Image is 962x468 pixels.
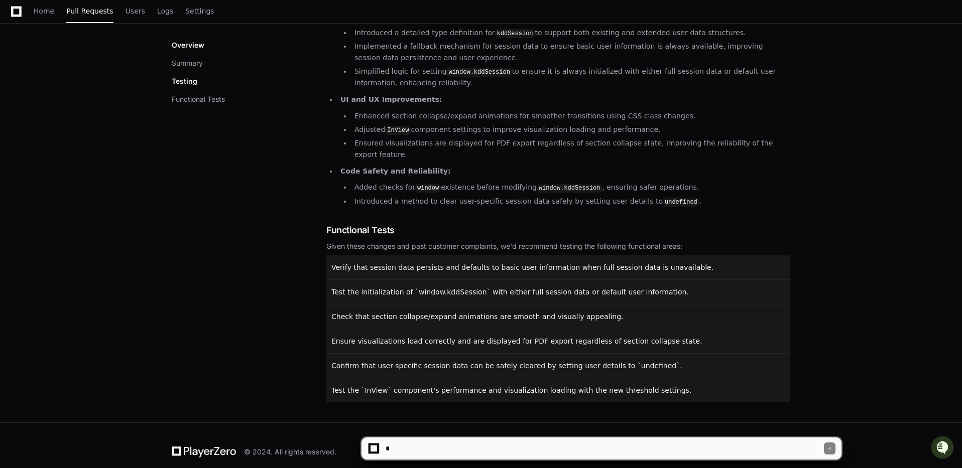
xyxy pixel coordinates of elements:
img: 8294786374016_798e290d9caffa94fd1d_72.jpg [21,75,39,93]
span: Ensure visualizations load correctly and are displayed for PDF export regardless of section colla... [331,337,702,345]
li: Simplified logic for setting to ensure it is always initialized with either full session data or ... [351,66,790,89]
span: [DATE] [89,134,109,142]
span: Settings [185,8,214,14]
button: Start new chat [171,78,183,90]
span: Logs [157,8,173,14]
a: Powered byPylon [71,157,122,165]
li: Adjusted component settings to improve visualization loading and performance. [351,124,790,136]
button: Functional Tests [172,94,225,104]
li: Added checks for existence before modifying , ensuring safer operations. [351,182,790,194]
span: • [83,134,87,142]
strong: Code Safety and Reliability: [340,167,451,175]
iframe: Open customer support [930,435,957,462]
div: Start new chat [45,75,165,85]
li: Implemented a fallback mechanism for session data to ensure basic user information is always avai... [351,41,790,64]
span: Home [34,8,54,14]
li: Ensured visualizations are displayed for PDF export regardless of section collapse state, improvi... [351,137,790,161]
span: Test the initialization of `window.kddSession` with either full session data or default user info... [331,288,689,296]
p: Testing [172,76,197,86]
span: Test the `InView` component's performance and visualization loading with the new threshold settings. [331,386,691,394]
li: Introduced a detailed type definition for to support both existing and extended user data structu... [351,27,790,39]
span: Functional Tests [326,223,395,237]
img: 1756235613930-3d25f9e4-fa56-45dd-b3ad-e072dfbd1548 [20,135,28,143]
button: See all [156,107,183,119]
span: Pylon [100,157,122,165]
code: kddSession [495,29,535,38]
img: 1756235613930-3d25f9e4-fa56-45dd-b3ad-e072dfbd1548 [10,75,28,93]
div: We're available if you need us! [45,85,138,93]
span: Verify that session data persists and defaults to basic user information when full session data i... [331,263,713,271]
span: [PERSON_NAME] [31,134,81,142]
code: InView [385,126,411,135]
strong: UI and UX Improvements: [340,95,442,103]
span: Users [126,8,145,14]
span: Pull Requests [66,8,113,14]
span: Confirm that user-specific session data can be safely cleared by setting user details to `undefin... [331,362,682,370]
p: Overview [172,40,204,50]
li: Enhanced section collapse/expand animations for smoother transitions using CSS class changes. [351,110,790,122]
img: PlayerZero [10,10,30,30]
div: Past conversations [10,109,67,117]
code: window [415,184,441,193]
code: undefined [663,198,699,207]
div: © 2024. All rights reserved. [244,447,336,457]
code: window.kddSession [446,68,512,77]
img: Robert Klasen [10,125,26,148]
span: Check that section collapse/expand animations are smooth and visually appealing. [331,313,624,321]
code: window.kddSession [537,184,602,193]
div: Given these changes and past customer complaints, we'd recommend testing the following functional... [326,241,790,251]
div: Welcome [10,40,183,56]
button: Summary [172,58,203,68]
li: Introduced a method to clear user-specific session data safely by setting user details to . [351,196,790,208]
